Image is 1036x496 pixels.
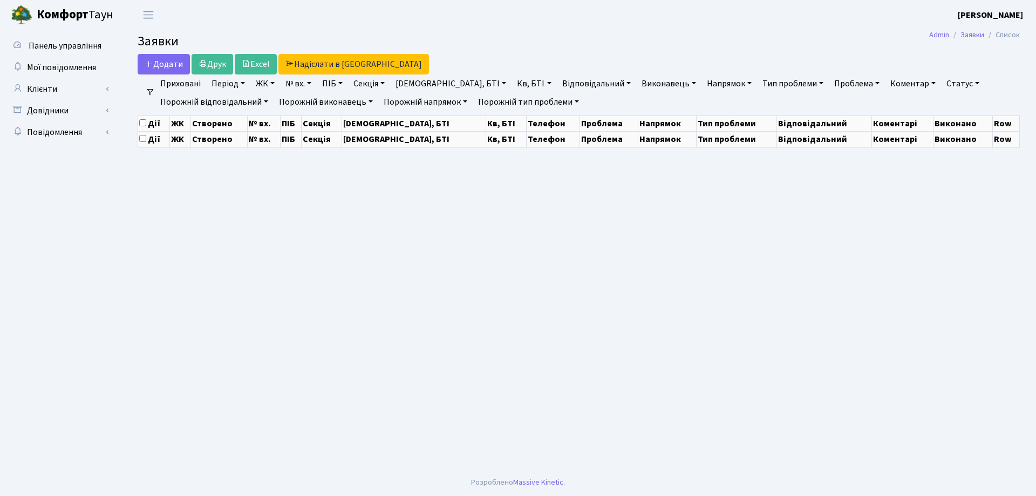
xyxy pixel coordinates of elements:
[777,115,871,131] th: Відповідальний
[933,131,992,147] th: Виконано
[248,131,281,147] th: № вх.
[27,62,96,73] span: Мої повідомлення
[697,115,777,131] th: Тип проблеми
[302,115,342,131] th: Секція
[190,115,248,131] th: Створено
[37,6,88,23] b: Комфорт
[913,24,1036,46] nav: breadcrumb
[637,74,700,93] a: Виконавець
[278,54,429,74] a: Надіслати в [GEOGRAPHIC_DATA]
[758,74,828,93] a: Тип проблеми
[558,74,635,93] a: Відповідальний
[275,93,377,111] a: Порожній виконавець
[527,131,580,147] th: Телефон
[5,100,113,121] a: Довідники
[638,115,697,131] th: Напрямок
[190,131,248,147] th: Створено
[349,74,389,93] a: Секція
[342,115,486,131] th: [DEMOGRAPHIC_DATA], БТІ
[886,74,940,93] a: Коментар
[342,131,486,147] th: [DEMOGRAPHIC_DATA], БТІ
[703,74,756,93] a: Напрямок
[280,115,302,131] th: ПІБ
[933,115,992,131] th: Виконано
[138,115,170,131] th: Дії
[513,74,555,93] a: Кв, БТІ
[580,115,638,131] th: Проблема
[170,131,190,147] th: ЖК
[929,29,949,40] a: Admin
[138,32,179,51] span: Заявки
[145,58,183,70] span: Додати
[984,29,1020,41] li: Список
[281,74,316,93] a: № вх.
[830,74,884,93] a: Проблема
[513,477,563,488] a: Massive Kinetic
[235,54,277,74] a: Excel
[958,9,1023,21] b: [PERSON_NAME]
[942,74,984,93] a: Статус
[5,35,113,57] a: Панель управління
[138,131,170,147] th: Дії
[248,115,281,131] th: № вх.
[871,131,933,147] th: Коментарі
[697,131,777,147] th: Тип проблеми
[251,74,279,93] a: ЖК
[960,29,984,40] a: Заявки
[391,74,510,93] a: [DEMOGRAPHIC_DATA], БТІ
[471,477,565,488] div: Розроблено .
[5,57,113,78] a: Мої повідомлення
[302,131,342,147] th: Секція
[37,6,113,24] span: Таун
[580,131,638,147] th: Проблема
[135,6,162,24] button: Переключити навігацію
[192,54,233,74] a: Друк
[170,115,190,131] th: ЖК
[992,131,1019,147] th: Row
[29,40,101,52] span: Панель управління
[777,131,871,147] th: Відповідальний
[474,93,583,111] a: Порожній тип проблеми
[871,115,933,131] th: Коментарі
[5,121,113,143] a: Повідомлення
[207,74,249,93] a: Період
[11,4,32,26] img: logo.png
[5,78,113,100] a: Клієнти
[318,74,347,93] a: ПІБ
[958,9,1023,22] a: [PERSON_NAME]
[486,115,526,131] th: Кв, БТІ
[156,74,205,93] a: Приховані
[527,115,580,131] th: Телефон
[638,131,697,147] th: Напрямок
[280,131,302,147] th: ПІБ
[156,93,272,111] a: Порожній відповідальний
[486,131,526,147] th: Кв, БТІ
[379,93,472,111] a: Порожній напрямок
[138,54,190,74] a: Додати
[992,115,1019,131] th: Row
